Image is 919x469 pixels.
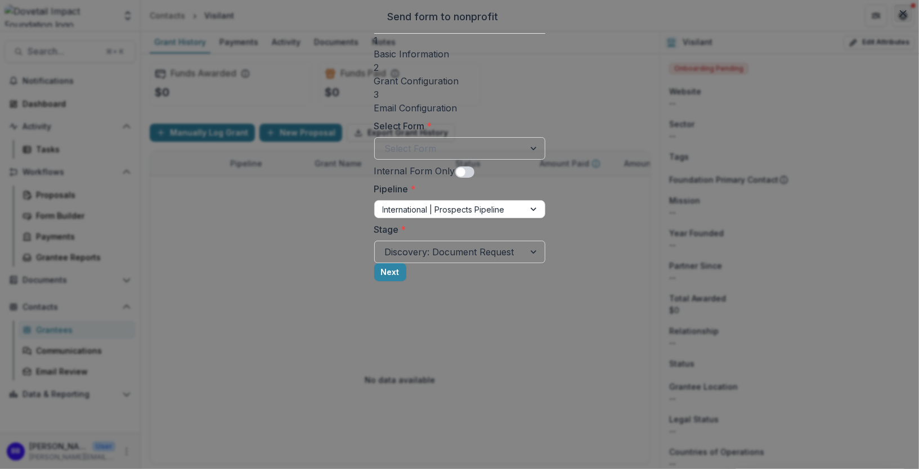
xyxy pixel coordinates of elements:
label: Internal Form Only [374,165,455,177]
div: 2 [374,61,545,74]
label: Select Form [374,119,539,133]
label: Stage [374,223,539,236]
h3: Basic Information [374,47,545,61]
div: 1 [374,34,545,47]
div: 3 [374,88,545,101]
button: Next [374,263,406,281]
div: Progress [374,34,545,115]
button: Close [894,4,912,22]
label: Pipeline [374,182,539,196]
h3: Email Configuration [374,101,545,115]
h3: Grant Configuration [374,74,545,88]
